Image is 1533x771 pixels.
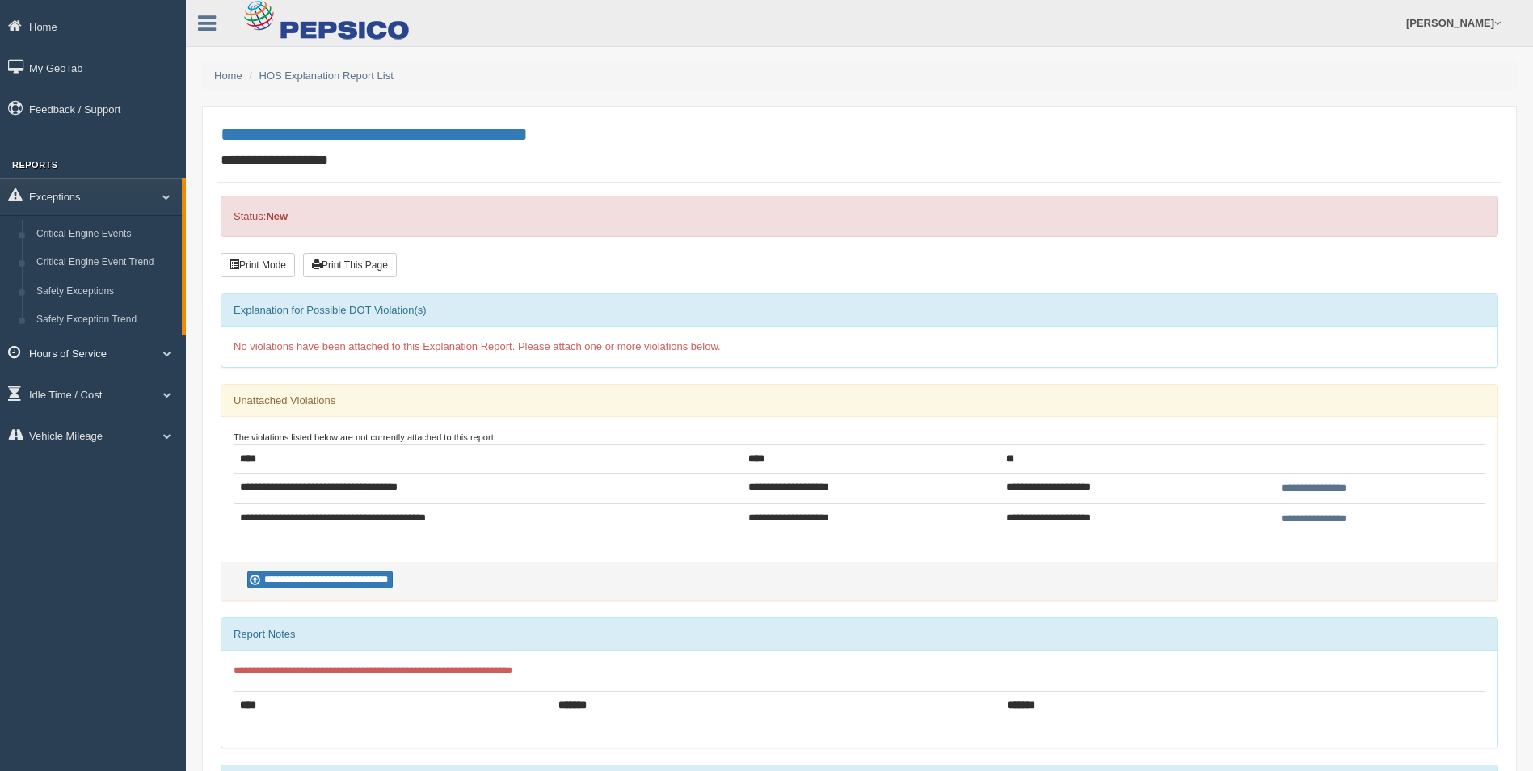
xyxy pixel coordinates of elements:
div: Status: [221,196,1498,237]
a: Critical Engine Events [29,220,182,249]
button: Print Mode [221,253,295,277]
a: Safety Exceptions [29,277,182,306]
a: Home [214,70,242,82]
a: Safety Exception Trend [29,305,182,335]
div: Unattached Violations [221,385,1497,417]
span: No violations have been attached to this Explanation Report. Please attach one or more violations... [234,340,721,352]
a: HOS Explanation Report List [259,70,394,82]
a: Critical Engine Event Trend [29,248,182,277]
small: The violations listed below are not currently attached to this report: [234,432,496,442]
div: Report Notes [221,618,1497,651]
button: Print This Page [303,253,397,277]
strong: New [266,210,288,222]
div: Explanation for Possible DOT Violation(s) [221,294,1497,327]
